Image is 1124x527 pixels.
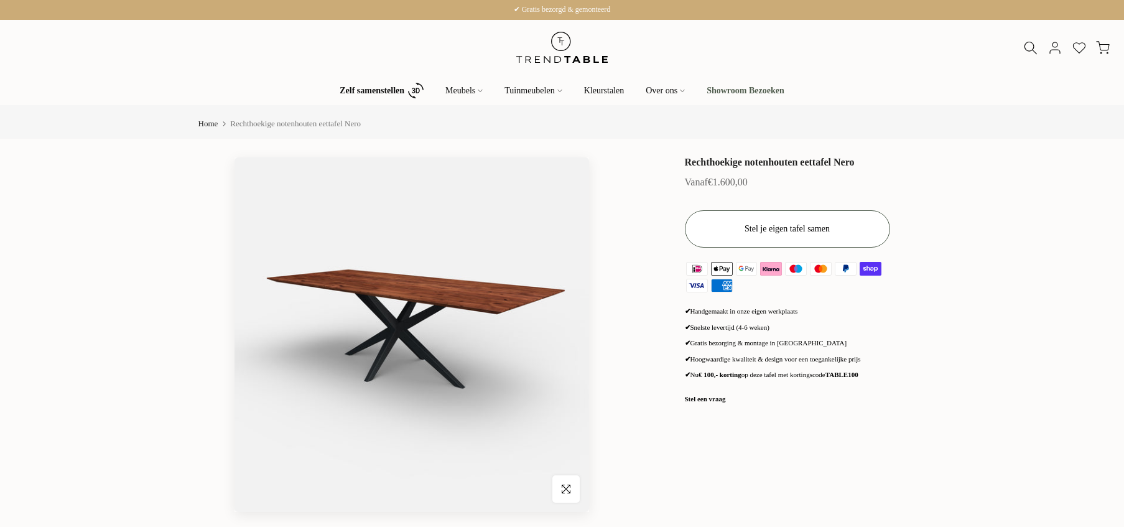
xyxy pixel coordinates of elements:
a: Meubels [435,83,494,98]
span: Rechthoekige notenhouten eettafel Nero [230,119,361,128]
img: ideal [685,260,710,277]
p: Snelste levertijd (4-6 weken) [685,322,890,333]
img: paypal [833,260,858,277]
img: maestro [784,260,809,277]
img: visa [685,277,710,294]
a: Zelf samenstellen [329,80,435,101]
button: Stel je eigen tafel samen [685,210,890,248]
a: Stel een vraag [685,395,726,403]
img: trend-table [508,20,616,75]
img: master [809,260,834,277]
p: Gratis bezorging & montage in [GEOGRAPHIC_DATA] [685,338,890,349]
h1: Rechthoekige notenhouten eettafel Nero [685,157,890,167]
p: ✔ Gratis bezorgd & gemonteerd [16,3,1108,17]
b: Zelf samenstellen [340,86,404,95]
p: Nu op deze tafel met kortingscode [685,370,890,381]
strong: ✔ [685,355,690,363]
strong: ✔ [685,371,690,378]
strong: ✔ [685,339,690,347]
strong: € 100,- korting [699,371,741,378]
strong: TABLE100 [825,371,858,378]
img: shopify pay [858,260,883,277]
div: €1.600,00 [685,174,748,192]
p: Handgemaakt in onze eigen werkplaats [685,306,890,317]
img: klarna [759,260,784,277]
a: Over ons [635,83,696,98]
a: Home [198,119,218,128]
b: Showroom Bezoeken [707,86,784,95]
a: Tuinmeubelen [494,83,573,98]
strong: ✔ [685,307,690,315]
img: google pay [734,260,759,277]
strong: ✔ [685,324,690,331]
a: Showroom Bezoeken [696,83,796,98]
p: Hoogwaardige kwaliteit & design voor een toegankelijke prijs [685,354,890,365]
span: Stel je eigen tafel samen [745,223,830,235]
span: Vanaf [685,177,708,187]
img: apple pay [709,260,734,277]
img: american express [709,277,734,294]
a: Kleurstalen [573,83,635,98]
